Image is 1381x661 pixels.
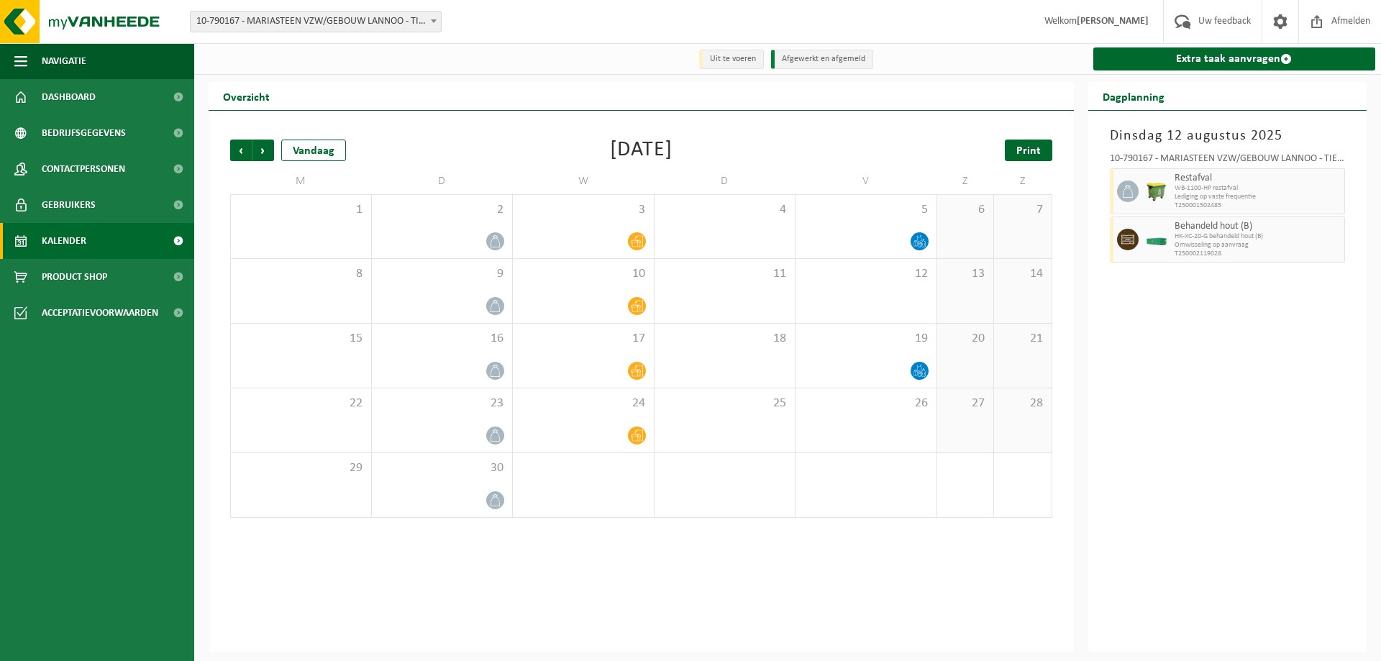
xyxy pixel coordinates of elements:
[1175,221,1341,232] span: Behandeld hout (B)
[230,168,372,194] td: M
[1001,331,1044,347] span: 21
[379,202,506,218] span: 2
[1175,232,1341,241] span: HK-XC-20-G behandeld hout (B)
[944,202,987,218] span: 6
[1093,47,1376,70] a: Extra taak aanvragen
[520,396,647,411] span: 24
[191,12,441,32] span: 10-790167 - MARIASTEEN VZW/GEBOUW LANNOO - TIELT
[1005,140,1052,161] a: Print
[655,168,796,194] td: D
[1146,181,1167,202] img: WB-1100-HPE-GN-50
[42,223,86,259] span: Kalender
[944,266,987,282] span: 13
[238,331,364,347] span: 15
[1175,173,1341,184] span: Restafval
[1175,193,1341,201] span: Lediging op vaste frequentie
[281,140,346,161] div: Vandaag
[379,266,506,282] span: 9
[379,331,506,347] span: 16
[238,266,364,282] span: 8
[1175,241,1341,250] span: Omwisseling op aanvraag
[42,151,125,187] span: Contactpersonen
[1016,145,1041,157] span: Print
[520,266,647,282] span: 10
[1001,396,1044,411] span: 28
[610,140,673,161] div: [DATE]
[662,266,788,282] span: 11
[1077,16,1149,27] strong: [PERSON_NAME]
[372,168,514,194] td: D
[937,168,995,194] td: Z
[42,295,158,331] span: Acceptatievoorwaarden
[662,202,788,218] span: 4
[1175,201,1341,210] span: T250001502485
[944,396,987,411] span: 27
[209,82,284,110] h2: Overzicht
[1110,154,1346,168] div: 10-790167 - MARIASTEEN VZW/GEBOUW LANNOO - TIELT
[803,202,929,218] span: 5
[1175,184,1341,193] span: WB-1100-HP restafval
[1110,125,1346,147] h3: Dinsdag 12 augustus 2025
[803,331,929,347] span: 19
[230,140,252,161] span: Vorige
[1001,266,1044,282] span: 14
[190,11,442,32] span: 10-790167 - MARIASTEEN VZW/GEBOUW LANNOO - TIELT
[379,396,506,411] span: 23
[662,396,788,411] span: 25
[252,140,274,161] span: Volgende
[994,168,1052,194] td: Z
[42,115,126,151] span: Bedrijfsgegevens
[662,331,788,347] span: 18
[42,259,107,295] span: Product Shop
[796,168,937,194] td: V
[1175,250,1341,258] span: T250002119028
[771,50,873,69] li: Afgewerkt en afgemeld
[1088,82,1179,110] h2: Dagplanning
[42,43,86,79] span: Navigatie
[238,460,364,476] span: 29
[513,168,655,194] td: W
[1001,202,1044,218] span: 7
[42,187,96,223] span: Gebruikers
[238,202,364,218] span: 1
[803,266,929,282] span: 12
[699,50,764,69] li: Uit te voeren
[42,79,96,115] span: Dashboard
[803,396,929,411] span: 26
[379,460,506,476] span: 30
[238,396,364,411] span: 22
[520,331,647,347] span: 17
[944,331,987,347] span: 20
[520,202,647,218] span: 3
[1146,234,1167,245] img: HK-XC-20-GN-00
